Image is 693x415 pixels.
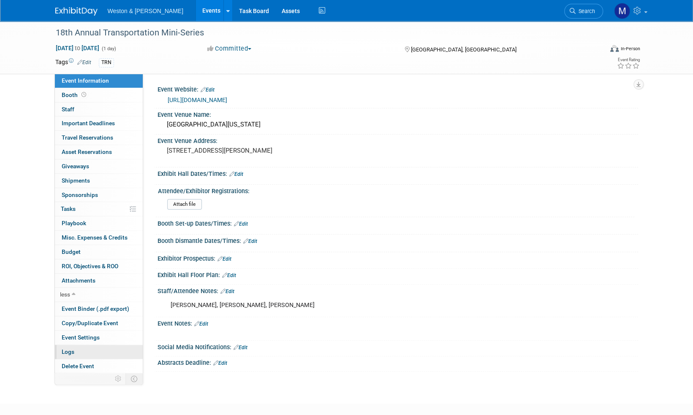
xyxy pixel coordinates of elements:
[55,131,143,145] a: Travel Reservations
[62,263,118,269] span: ROI, Objectives & ROO
[62,248,81,255] span: Budget
[53,25,590,40] div: 18th Annual Transportation Mini-Series
[564,4,603,19] a: Search
[62,320,118,326] span: Copy/Duplicate Event
[62,177,90,184] span: Shipments
[55,259,143,273] a: ROI, Objectives & ROO
[80,92,88,98] span: Booth not reserved yet
[62,277,95,284] span: Attachments
[158,217,638,228] div: Booth Set-up Dates/Times:
[62,191,98,198] span: Sponsorships
[158,108,638,119] div: Event Venue Name:
[101,46,116,51] span: (1 day)
[62,163,89,170] span: Giveaways
[158,341,638,352] div: Social Media Notifications:
[158,356,638,367] div: Abstracts Deadline:
[62,234,128,241] span: Misc. Expenses & Credits
[62,120,115,127] span: Important Deadlines
[55,188,143,202] a: Sponsorships
[194,321,208,327] a: Edit
[55,245,143,259] a: Budget
[234,345,247,350] a: Edit
[158,167,638,178] div: Exhibit Hall Dates/Times:
[77,59,91,65] a: Edit
[55,44,100,52] span: [DATE] [DATE]
[164,118,632,131] div: [GEOGRAPHIC_DATA][US_STATE]
[55,159,143,173] a: Giveaways
[168,97,227,103] a: [URL][DOMAIN_NAME]
[62,92,88,98] span: Booth
[158,252,638,263] div: Exhibitor Prospectus:
[61,205,76,212] span: Tasks
[620,46,640,52] div: In-Person
[243,238,257,244] a: Edit
[55,359,143,373] a: Delete Event
[62,334,100,341] span: Event Settings
[55,202,143,216] a: Tasks
[167,147,348,154] pre: [STREET_ADDRESS][PERSON_NAME]
[62,148,112,155] span: Asset Reservations
[55,216,143,230] a: Playbook
[111,373,126,384] td: Personalize Event Tab Strip
[99,58,114,67] div: TRN
[55,231,143,245] a: Misc. Expenses & Credits
[165,297,545,314] div: [PERSON_NAME], [PERSON_NAME], [PERSON_NAME]
[158,185,634,195] div: Attendee/Exhibitor Registrations:
[158,135,638,145] div: Event Venue Address:
[610,45,619,52] img: Format-Inperson.png
[229,171,243,177] a: Edit
[220,288,234,294] a: Edit
[55,345,143,359] a: Logs
[201,87,215,93] a: Edit
[617,58,639,62] div: Event Rating
[55,74,143,88] a: Event Information
[108,8,183,14] span: Weston & [PERSON_NAME]
[55,102,143,116] a: Staff
[62,77,109,84] span: Event Information
[73,45,82,51] span: to
[234,221,248,227] a: Edit
[553,44,640,57] div: Event Format
[62,348,74,355] span: Logs
[62,305,129,312] span: Event Binder (.pdf export)
[204,44,255,53] button: Committed
[158,317,638,328] div: Event Notes:
[158,285,638,296] div: Staff/Attendee Notes:
[62,106,74,113] span: Staff
[55,274,143,288] a: Attachments
[158,234,638,245] div: Booth Dismantle Dates/Times:
[614,3,630,19] img: Mary Ann Trujillo
[576,8,595,14] span: Search
[158,83,638,94] div: Event Website:
[55,174,143,188] a: Shipments
[217,256,231,262] a: Edit
[55,58,91,67] td: Tags
[55,302,143,316] a: Event Binder (.pdf export)
[55,88,143,102] a: Booth
[55,331,143,345] a: Event Settings
[213,360,227,366] a: Edit
[55,7,98,16] img: ExhibitDay
[60,291,70,298] span: less
[55,288,143,302] a: less
[55,116,143,130] a: Important Deadlines
[158,269,638,280] div: Exhibit Hall Floor Plan:
[55,145,143,159] a: Asset Reservations
[62,220,86,226] span: Playbook
[55,316,143,330] a: Copy/Duplicate Event
[62,134,113,141] span: Travel Reservations
[125,373,143,384] td: Toggle Event Tabs
[222,272,236,278] a: Edit
[62,363,94,369] span: Delete Event
[411,46,516,53] span: [GEOGRAPHIC_DATA], [GEOGRAPHIC_DATA]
